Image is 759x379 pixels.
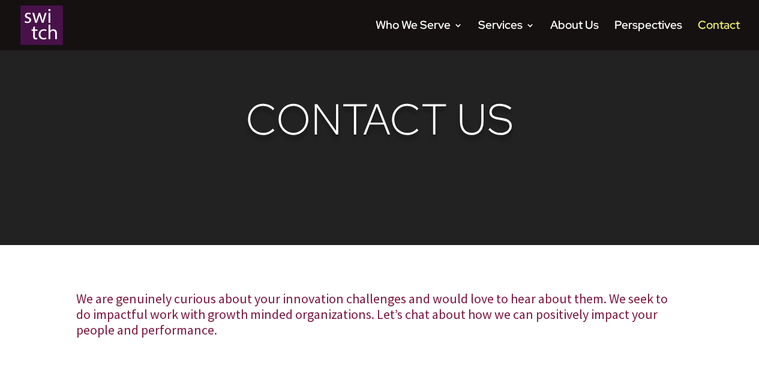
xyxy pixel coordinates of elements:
[698,21,740,50] a: Contact
[376,21,463,50] a: Who We Serve
[76,291,683,338] p: We are genuinely curious about your innovation challenges and would love to hear about them. We s...
[550,21,599,50] a: About Us
[478,21,535,50] a: Services
[76,94,683,151] h1: Contact Us
[614,21,682,50] a: Perspectives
